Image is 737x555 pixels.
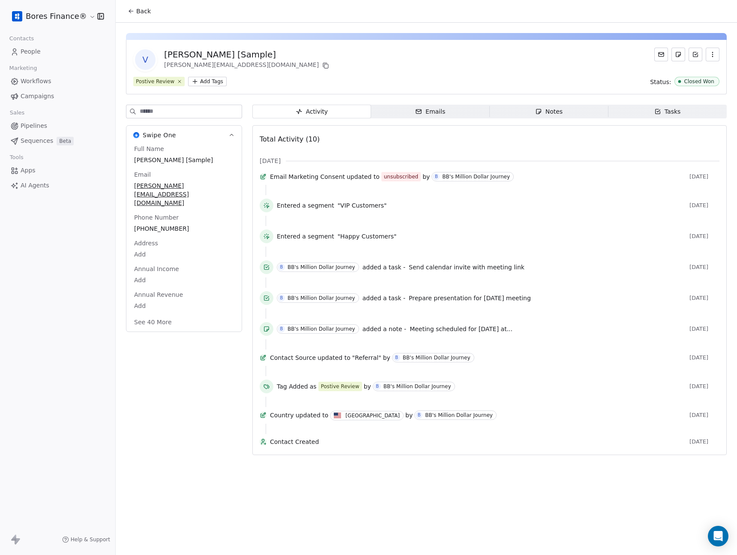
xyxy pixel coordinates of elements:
[123,3,156,19] button: Back
[689,295,719,302] span: [DATE]
[689,202,719,209] span: [DATE]
[425,412,493,418] div: BB's Million Dollar Journey
[277,201,334,210] span: Entered a segment
[650,78,671,86] span: Status:
[383,383,451,389] div: BB's Million Dollar Journey
[134,224,234,233] span: [PHONE_NUMBER]
[409,293,531,303] a: Prepare presentation for [DATE] meeting
[270,411,294,419] span: Country
[435,173,438,180] div: B
[21,121,47,130] span: Pipelines
[288,326,355,332] div: BB's Million Dollar Journey
[410,326,512,332] span: Meeting scheduled for [DATE] at...
[689,233,719,240] span: [DATE]
[7,74,108,88] a: Workflows
[136,7,151,15] span: Back
[136,78,174,85] div: Postive Review
[689,173,719,180] span: [DATE]
[7,119,108,133] a: Pipelines
[403,355,470,361] div: BB's Million Dollar Journey
[188,77,227,86] button: Add Tags
[134,250,234,259] span: Add
[134,276,234,284] span: Add
[689,438,719,445] span: [DATE]
[689,326,719,332] span: [DATE]
[689,264,719,271] span: [DATE]
[260,135,320,143] span: Total Activity (10)
[270,437,686,446] span: Contact Created
[310,382,317,391] span: as
[280,326,283,332] div: B
[395,354,398,361] div: B
[376,383,379,390] div: B
[129,314,177,330] button: See 40 More
[21,92,54,101] span: Campaigns
[405,411,413,419] span: by
[270,353,316,362] span: Contact Source
[62,536,110,543] a: Help & Support
[132,145,166,153] span: Full Name
[6,106,28,119] span: Sales
[134,156,234,164] span: [PERSON_NAME] [Sample]
[410,324,512,334] a: Meeting scheduled for [DATE] at...
[383,353,390,362] span: by
[132,290,185,299] span: Annual Revenue
[134,181,234,207] span: [PERSON_NAME][EMAIL_ADDRESS][DOMAIN_NAME]
[363,325,406,333] span: added a note -
[164,48,331,60] div: [PERSON_NAME] [Sample]
[7,134,108,148] a: SequencesBeta
[7,89,108,103] a: Campaigns
[689,383,719,390] span: [DATE]
[7,45,108,59] a: People
[347,172,380,181] span: updated to
[57,137,74,145] span: Beta
[338,201,387,210] span: "VIP Customers"
[280,264,283,271] div: B
[6,62,41,75] span: Marketing
[135,49,156,70] span: V
[280,295,283,302] div: B
[21,47,41,56] span: People
[384,172,418,181] div: unsubscribed
[708,526,728,546] div: Open Intercom Messenger
[277,232,334,241] span: Entered a segment
[409,264,524,271] span: Send calendar invite with meeting link
[132,213,180,222] span: Phone Number
[132,265,181,273] span: Annual Income
[409,262,524,272] a: Send calendar invite with meeting link
[654,107,681,116] div: Tasks
[442,174,510,180] div: BB's Million Dollar Journey
[134,302,234,310] span: Add
[270,172,345,181] span: Email Marketing Consent
[6,151,27,164] span: Tools
[21,136,53,145] span: Sequences
[345,412,400,419] div: [GEOGRAPHIC_DATA]
[363,263,405,271] span: added a task -
[352,353,381,362] span: "Referral"
[321,383,360,390] div: Postive Review
[684,78,714,84] div: Closed Won
[126,145,242,332] div: Swipe OneSwipe One
[10,9,91,24] button: Bores Finance®
[26,11,87,22] span: Bores Finance®
[288,295,355,301] div: BB's Million Dollar Journey
[338,232,397,241] span: "Happy Customers"
[6,32,38,45] span: Contacts
[7,163,108,178] a: Apps
[133,132,139,138] img: Swipe One
[689,412,719,419] span: [DATE]
[164,60,331,71] div: [PERSON_NAME][EMAIL_ADDRESS][DOMAIN_NAME]
[418,412,421,419] div: B
[143,131,176,139] span: Swipe One
[21,166,36,175] span: Apps
[132,239,160,247] span: Address
[535,107,563,116] div: Notes
[21,181,49,190] span: AI Agents
[132,170,153,179] span: Email
[21,77,51,86] span: Workflows
[415,107,445,116] div: Emails
[260,157,281,165] span: [DATE]
[7,178,108,193] a: AI Agents
[318,353,351,362] span: updated to
[409,295,531,302] span: Prepare presentation for [DATE] meeting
